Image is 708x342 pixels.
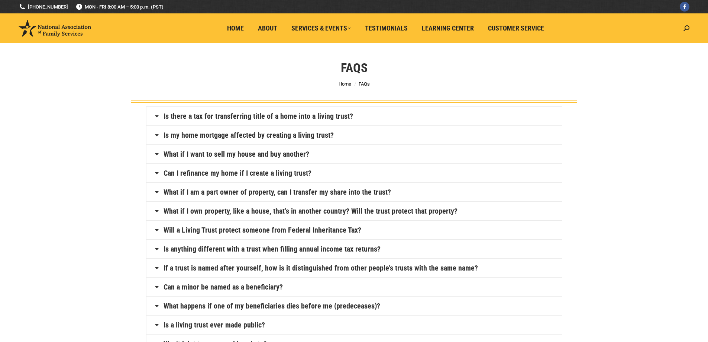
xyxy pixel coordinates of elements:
a: Home [222,21,249,35]
span: Testimonials [365,24,408,32]
h1: FAQs [341,60,368,76]
a: Learning Center [417,21,479,35]
a: Will a Living Trust protect someone from Federal Inheritance Tax? [164,226,361,234]
a: What happens if one of my beneficiaries dies before me (predeceases)? [164,302,380,310]
a: What if I own property, like a house, that’s in another country? Will the trust protect that prop... [164,207,458,215]
span: About [258,24,277,32]
a: [PHONE_NUMBER] [19,3,68,10]
a: Is my home mortgage affected by creating a living trust? [164,131,334,139]
span: MON - FRI 8:00 AM – 5:00 p.m. (PST) [75,3,164,10]
a: What if I want to sell my house and buy another? [164,150,309,158]
a: If a trust is named after yourself, how is it distinguished from other people’s trusts with the s... [164,264,478,272]
a: About [253,21,282,35]
a: Customer Service [483,21,549,35]
a: Can I refinance my home if I create a living trust? [164,169,311,177]
span: FAQs [359,81,370,87]
img: National Association of Family Services [19,20,91,37]
span: Customer Service [488,24,544,32]
span: Learning Center [422,24,474,32]
a: Testimonials [360,21,413,35]
a: What if I am a part owner of property, can I transfer my share into the trust? [164,188,391,196]
a: Facebook page opens in new window [680,2,689,12]
iframe: Tidio Chat [577,294,705,329]
a: Can a minor be named as a beneficiary? [164,283,283,291]
a: Is there a tax for transferring title of a home into a living trust? [164,112,353,120]
span: Home [227,24,244,32]
a: Is a living trust ever made public? [164,321,265,329]
a: Home [339,81,351,87]
span: Services & Events [291,24,351,32]
a: Is anything different with a trust when filling annual income tax returns? [164,245,381,253]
